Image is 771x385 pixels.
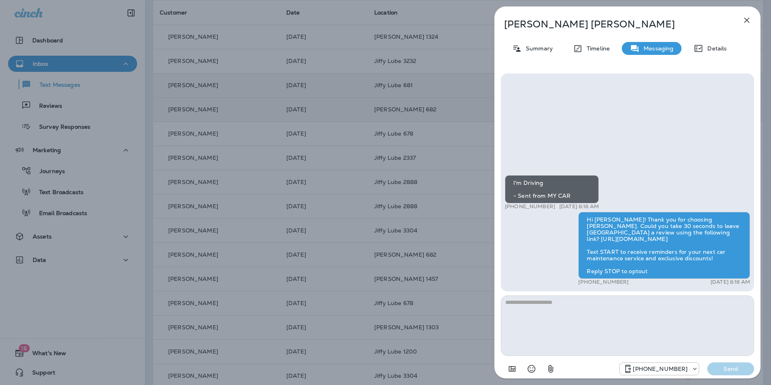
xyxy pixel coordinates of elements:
div: I'm Driving - Sent from MY CAR [505,175,599,203]
p: [DATE] 8:18 AM [711,279,750,285]
p: [PHONE_NUMBER] [578,279,629,285]
p: Timeline [583,45,610,52]
button: Select an emoji [523,361,540,377]
p: Details [703,45,727,52]
div: +1 (909) 318-2671 [620,364,699,374]
p: Summary [522,45,553,52]
p: [PERSON_NAME] [PERSON_NAME] [504,19,724,30]
div: Hi [PERSON_NAME]! Thank you for choosing [PERSON_NAME]. Could you take 30 seconds to leave [GEOGR... [578,212,750,279]
p: Messaging [640,45,673,52]
button: Add in a premade template [504,361,520,377]
p: [PHONE_NUMBER] [633,366,688,372]
p: [PHONE_NUMBER] [505,203,555,210]
p: [DATE] 8:18 AM [559,203,599,210]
